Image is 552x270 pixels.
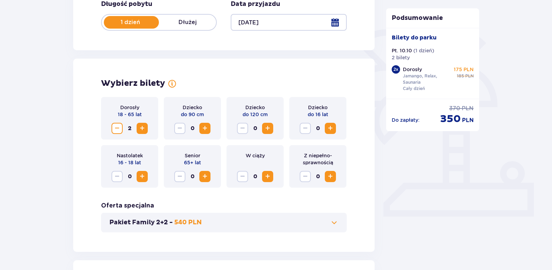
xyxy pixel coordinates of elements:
p: 16 - 18 lat [118,159,141,166]
button: Zwiększ [262,171,273,182]
p: do 120 cm [243,111,268,118]
span: 0 [312,171,323,182]
span: 0 [250,123,261,134]
p: 175 PLN [454,66,474,73]
button: Zmniejsz [112,171,123,182]
p: Dziecko [183,104,202,111]
p: Dziecko [245,104,265,111]
button: Zmniejsz [174,123,185,134]
p: Do zapłaty : [392,117,420,123]
p: ( 1 dzień ) [413,47,434,54]
button: Zwiększ [199,123,210,134]
h2: Wybierz bilety [101,78,165,89]
p: Pakiet Family 2+2 - [109,218,173,227]
p: Pt. 10.10 [392,47,412,54]
p: 1 dzień [102,18,159,26]
p: Dorosły [120,104,139,111]
p: Nastolatek [117,152,143,159]
p: Dziecko [308,104,328,111]
p: do 16 lat [308,111,328,118]
span: PLN [462,117,474,124]
div: 2 x [392,65,400,74]
p: 540 PLN [174,218,202,227]
p: do 90 cm [181,111,204,118]
span: 0 [187,123,198,134]
button: Zwiększ [137,123,148,134]
p: Dłużej [159,18,216,26]
span: 185 [457,73,464,79]
p: Cały dzień [403,85,425,92]
span: 350 [440,112,461,126]
p: 18 - 65 lat [118,111,142,118]
p: Bilety do parku [392,34,437,42]
button: Zwiększ [325,123,336,134]
button: Zwiększ [137,171,148,182]
p: W ciąży [246,152,265,159]
span: 0 [250,171,261,182]
span: PLN [462,105,474,112]
p: Podsumowanie [386,14,480,22]
p: Senior [185,152,200,159]
button: Zmniejsz [237,171,248,182]
h3: Oferta specjalna [101,202,154,210]
p: Dorosły [403,66,422,73]
button: Zmniejsz [300,123,311,134]
span: 0 [187,171,198,182]
span: 0 [124,171,135,182]
button: Pakiet Family 2+2 -540 PLN [109,218,338,227]
button: Zwiększ [262,123,273,134]
button: Zmniejsz [112,123,123,134]
p: 2 bilety [392,54,410,61]
span: 370 [449,105,460,112]
button: Zwiększ [199,171,210,182]
button: Zmniejsz [237,123,248,134]
span: PLN [465,73,474,79]
span: 0 [312,123,323,134]
button: Zmniejsz [300,171,311,182]
button: Zmniejsz [174,171,185,182]
p: 65+ lat [184,159,201,166]
button: Zwiększ [325,171,336,182]
p: Jamango, Relax, Saunaria [403,73,451,85]
span: 2 [124,123,135,134]
p: Z niepełno­sprawnością [295,152,341,166]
